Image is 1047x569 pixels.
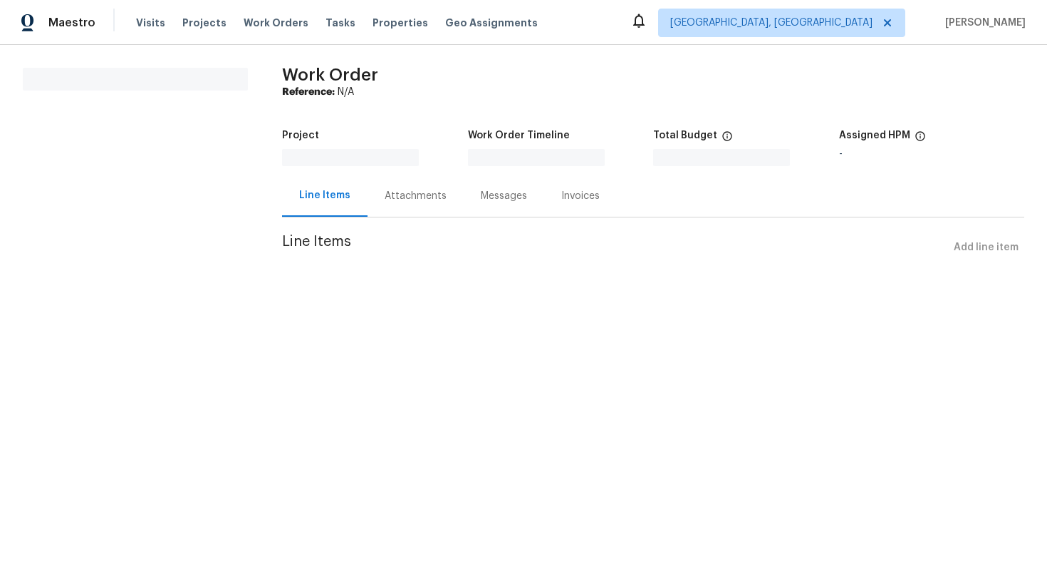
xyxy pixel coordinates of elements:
[299,188,350,203] div: Line Items
[282,87,335,97] b: Reference:
[282,235,948,261] span: Line Items
[282,130,319,140] h5: Project
[182,16,226,30] span: Projects
[915,130,926,149] span: The hpm assigned to this work order.
[939,16,1026,30] span: [PERSON_NAME]
[325,18,355,28] span: Tasks
[48,16,95,30] span: Maestro
[445,16,538,30] span: Geo Assignments
[244,16,308,30] span: Work Orders
[481,189,527,203] div: Messages
[282,66,378,83] span: Work Order
[839,130,910,140] h5: Assigned HPM
[722,130,733,149] span: The total cost of line items that have been proposed by Opendoor. This sum includes line items th...
[653,130,717,140] h5: Total Budget
[282,85,1024,99] div: N/A
[468,130,570,140] h5: Work Order Timeline
[373,16,428,30] span: Properties
[385,189,447,203] div: Attachments
[561,189,600,203] div: Invoices
[136,16,165,30] span: Visits
[670,16,872,30] span: [GEOGRAPHIC_DATA], [GEOGRAPHIC_DATA]
[839,149,1025,159] div: -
